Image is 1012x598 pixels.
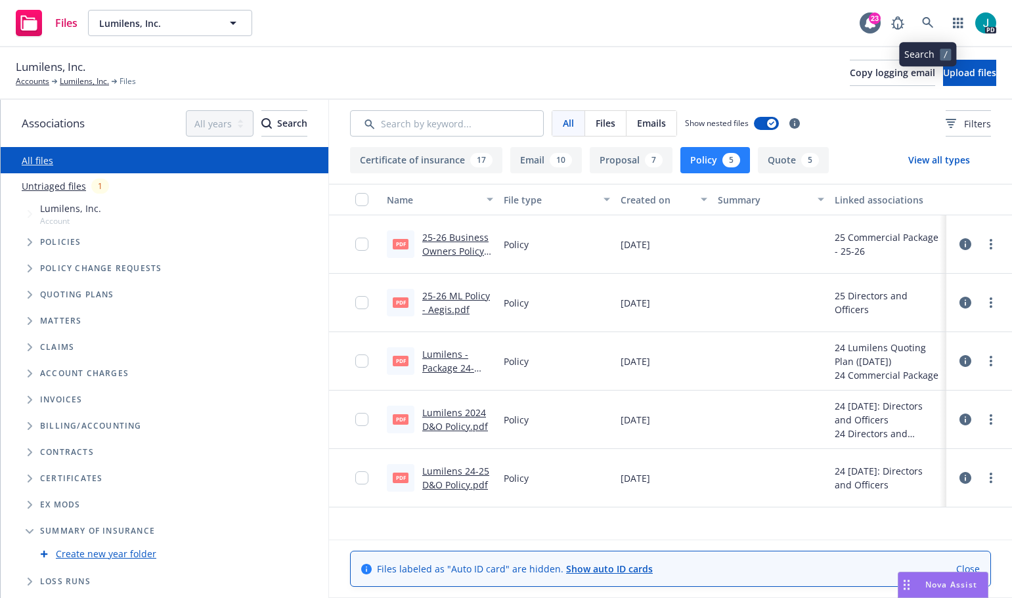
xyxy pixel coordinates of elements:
[835,464,941,492] div: 24 [DATE]: Directors and Officers
[261,110,307,137] button: SearchSearch
[956,562,980,576] a: Close
[758,147,829,173] button: Quote
[829,184,946,215] button: Linked associations
[801,153,819,167] div: 5
[422,406,488,433] a: Lumilens 2024 D&O Policy.pdf
[983,353,999,369] a: more
[946,110,991,137] button: Filters
[621,238,650,251] span: [DATE]
[850,66,935,79] span: Copy logging email
[563,116,574,130] span: All
[504,413,529,427] span: Policy
[835,230,941,258] div: 25 Commercial Package - 25-26
[355,471,368,484] input: Toggle Row Selected
[422,289,490,316] a: 25-26 ML Policy - Aegis.pdf
[40,422,142,430] span: Billing/Accounting
[621,354,650,368] span: [DATE]
[983,295,999,310] a: more
[261,118,272,129] svg: Search
[16,58,85,75] span: Lumilens, Inc.
[1,199,328,413] div: Tree Example
[887,147,991,173] button: View all types
[869,12,881,24] div: 23
[615,184,713,215] button: Created on
[925,579,977,590] span: Nova Assist
[355,354,368,368] input: Toggle Row Selected
[99,16,213,30] span: Lumilens, Inc.
[91,179,109,194] div: 1
[566,563,653,575] a: Show auto ID cards
[88,10,252,36] button: Lumilens, Inc.
[40,396,83,404] span: Invoices
[621,296,650,310] span: [DATE]
[898,572,915,597] div: Drag to move
[393,297,408,307] span: pdf
[355,193,368,206] input: Select all
[964,117,991,131] span: Filters
[40,202,101,215] span: Lumilens, Inc.
[22,154,53,167] a: All files
[835,193,941,207] div: Linked associations
[387,193,479,207] div: Name
[983,470,999,486] a: more
[943,60,996,86] button: Upload files
[40,578,91,586] span: Loss Runs
[945,10,971,36] a: Switch app
[975,12,996,33] img: photo
[422,465,489,491] a: Lumilens 24-25 D&O Policy.pdf
[885,10,911,36] a: Report a Bug
[510,147,582,173] button: Email
[377,562,653,576] span: Files labeled as "Auto ID card" are hidden.
[621,413,650,427] span: [DATE]
[40,370,129,377] span: Account charges
[504,193,596,207] div: File type
[120,75,136,87] span: Files
[504,471,529,485] span: Policy
[645,153,663,167] div: 7
[40,501,80,509] span: Ex Mods
[596,116,615,130] span: Files
[40,317,81,325] span: Matters
[835,427,941,440] div: 24 Directors and Officers - $2M D&O
[40,215,101,226] span: Account
[393,473,408,482] span: pdf
[40,527,155,535] span: Summary of insurance
[835,368,941,382] div: 24 Commercial Package
[56,547,156,561] a: Create new year folder
[393,356,408,366] span: pdf
[898,572,988,598] button: Nova Assist
[718,193,810,207] div: Summary
[422,231,490,285] a: 25-26 Business Owners Policy - [GEOGRAPHIC_DATA]pdf
[40,475,102,482] span: Certificates
[22,179,86,193] a: Untriaged files
[40,265,162,272] span: Policy change requests
[946,117,991,131] span: Filters
[498,184,615,215] button: File type
[835,289,941,316] div: 25 Directors and Officers
[40,238,81,246] span: Policies
[16,75,49,87] a: Accounts
[713,184,829,215] button: Summary
[590,147,672,173] button: Proposal
[550,153,572,167] div: 10
[835,399,941,427] div: 24 [DATE]: Directors and Officers
[680,147,750,173] button: Policy
[621,471,650,485] span: [DATE]
[470,153,493,167] div: 17
[722,153,740,167] div: 5
[382,184,498,215] button: Name
[504,296,529,310] span: Policy
[355,413,368,426] input: Toggle Row Selected
[835,341,941,368] div: 24 Lumilens Quoting Plan ([DATE])
[355,238,368,251] input: Toggle Row Selected
[355,296,368,309] input: Toggle Row Selected
[60,75,109,87] a: Lumilens, Inc.
[422,348,474,388] a: Lumilens - Package 24-25.pdf
[393,239,408,249] span: pdf
[637,116,666,130] span: Emails
[850,60,935,86] button: Copy logging email
[11,5,83,41] a: Files
[40,343,74,351] span: Claims
[685,117,749,129] span: Show nested files
[504,354,529,368] span: Policy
